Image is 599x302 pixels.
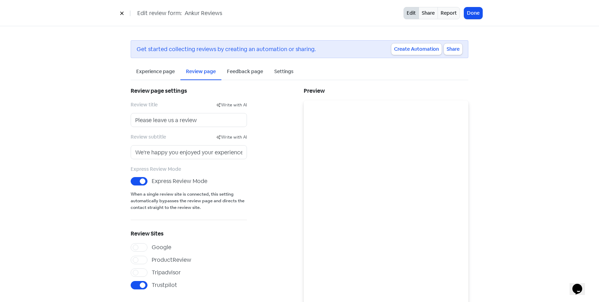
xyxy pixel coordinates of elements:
h5: Preview [304,86,468,96]
span: Write with AI [221,134,247,140]
span: Edit review form: [137,9,182,17]
label: Review subtitle [131,133,216,141]
a: Share [419,7,438,19]
iframe: chat widget [570,274,592,295]
input: Review subtitle [131,145,247,159]
small: When a single review site is connected, this setting automatically bypasses the review page and d... [131,191,247,211]
a: Share [444,43,462,55]
div: Feedback page [227,68,263,75]
div: Review page [186,68,216,75]
label: Express Review Mode [152,177,207,185]
a: Report [438,7,460,19]
span: Tripadvisor [152,269,181,276]
label: Express Review Mode [131,166,181,173]
h5: Review Sites [131,229,247,239]
span: Trustpilot [152,281,177,289]
span: Google [152,244,171,251]
span: ProductReview [152,256,191,264]
label: Review title [131,101,216,108]
span: Write with AI [221,102,247,108]
div: Get started collecting reviews by creating an automation or sharing. [137,45,391,54]
div: Settings [274,68,294,75]
button: Edit [404,7,419,19]
h5: Review page settings [131,86,247,96]
input: Review title [131,113,247,127]
button: Done [464,7,482,19]
button: Create Automation [391,43,442,55]
div: Experience page [136,68,175,75]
